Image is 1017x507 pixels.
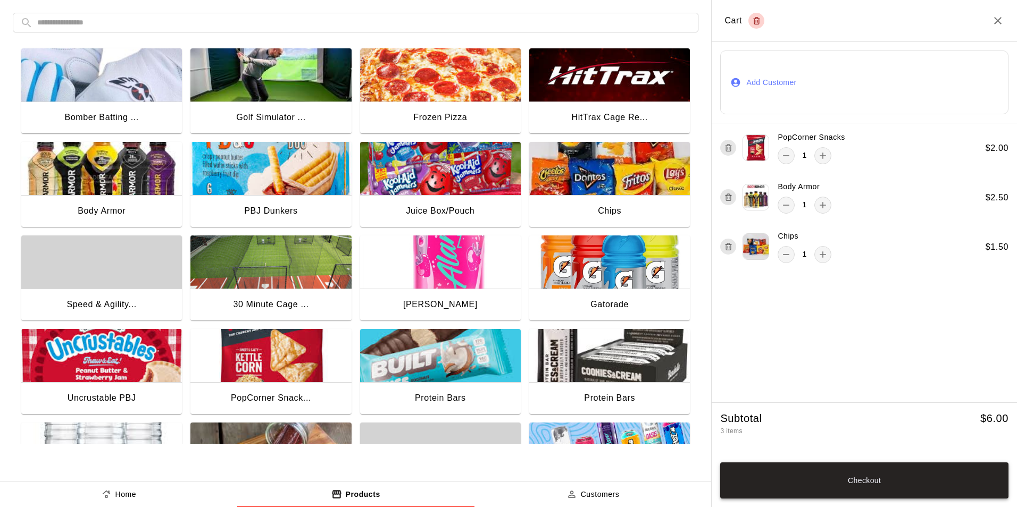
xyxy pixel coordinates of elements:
[360,235,521,323] button: Alani Drinks[PERSON_NAME]
[21,142,182,195] img: Body Armor
[360,235,521,289] img: Alani Drinks
[67,298,137,311] div: Speed & Agility...
[236,111,306,124] div: Golf Simulator ...
[413,111,467,124] div: Frozen Pizza
[360,48,521,136] button: Frozen PizzaFrozen Pizza
[778,132,845,143] p: PopCorner Snacks
[581,489,620,500] p: Customers
[778,147,795,164] button: remove
[720,462,1008,498] button: Checkout
[743,134,769,161] img: product 1478
[778,181,820,192] p: Body Armor
[360,329,521,416] button: Protein BarsProtein Bars
[360,142,521,195] img: Juice Box/Pouch
[991,14,1004,27] button: Close
[360,329,521,382] img: Protein Bars
[986,240,1008,254] h6: $ 1.50
[244,204,297,218] div: PBJ Dunkers
[231,391,311,405] div: PopCorner Snack...
[346,489,380,500] p: Products
[720,411,762,426] h5: Subtotal
[748,13,764,29] button: Empty cart
[590,298,629,311] div: Gatorade
[415,391,466,405] div: Protein Bars
[802,199,806,210] p: 1
[360,48,521,102] img: Frozen Pizza
[529,235,690,323] button: GatoradeGatorade
[190,142,351,229] button: PBJ DunkersPBJ Dunkers
[21,48,182,136] button: Bomber Batting GlovesBomber Batting ...
[21,329,182,416] button: Uncrustable PBJUncrustable PBJ
[529,142,690,195] img: Chips
[190,422,351,476] img: Beef Stick
[529,48,690,102] img: HitTrax Cage Rental
[814,246,831,263] button: add
[584,391,635,405] div: Protein Bars
[743,184,769,210] img: product 1579
[190,48,351,136] button: Golf Simulator Rental (30 min)Golf Simulator ...
[190,329,351,416] button: PopCorner SnacksPopCorner Snack...
[724,13,764,29] div: Cart
[720,427,742,435] span: 3 items
[190,235,351,289] img: 30 Minute Cage Rental
[190,142,351,195] img: PBJ Dunkers
[21,329,182,382] img: Uncrustable PBJ
[980,411,1008,426] h5: $ 6.00
[778,246,795,263] button: remove
[68,391,136,405] div: Uncrustable PBJ
[21,235,182,323] button: Speed & Agility...
[743,233,769,260] img: product 1541
[78,204,126,218] div: Body Armor
[802,150,806,161] p: 1
[403,298,478,311] div: [PERSON_NAME]
[814,147,831,164] button: add
[21,48,182,102] img: Bomber Batting Gloves
[233,298,309,311] div: 30 Minute Cage ...
[64,111,139,124] div: Bomber Batting ...
[190,235,351,323] button: 30 Minute Cage Rental30 Minute Cage ...
[529,235,690,289] img: Gatorade
[986,141,1008,155] h6: $ 2.00
[529,329,690,382] img: Protein Bars
[571,111,647,124] div: HitTrax Cage Re...
[406,204,474,218] div: Juice Box/Pouch
[190,329,351,382] img: PopCorner Snacks
[778,231,798,242] p: Chips
[598,204,621,218] div: Chips
[21,422,182,476] img: Bottled Water
[190,48,351,102] img: Golf Simulator Rental (30 min)
[802,249,806,260] p: 1
[529,142,690,229] button: ChipsChips
[115,489,137,500] p: Home
[360,142,521,229] button: Juice Box/PouchJuice Box/Pouch
[21,142,182,229] button: Body ArmorBody Armor
[986,191,1008,205] h6: $ 2.50
[814,197,831,214] button: add
[720,50,1008,114] button: Add Customer
[529,422,690,476] img: Energy Drink
[778,197,795,214] button: remove
[529,329,690,416] button: Protein BarsProtein Bars
[529,48,690,136] button: HitTrax Cage RentalHitTrax Cage Re...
